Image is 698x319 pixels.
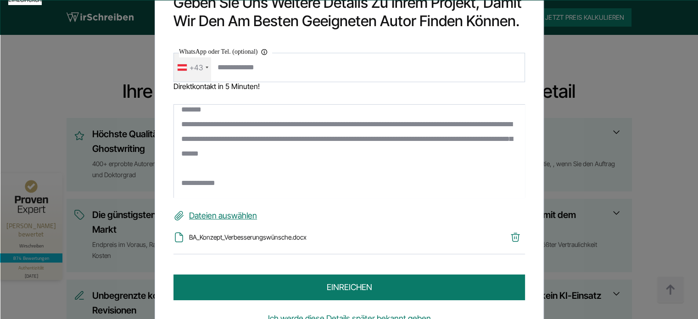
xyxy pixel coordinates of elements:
[179,46,272,57] label: WhatsApp oder Tel. (optional)
[173,208,525,223] label: Dateien auswählen
[190,60,203,74] div: +43
[173,232,490,243] li: BA_Konzept_Verbesserungswünsche.docx
[174,53,211,81] div: Telephone country code
[173,82,525,90] div: Direktkontakt in 5 Minuten!
[173,274,525,300] button: einreichen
